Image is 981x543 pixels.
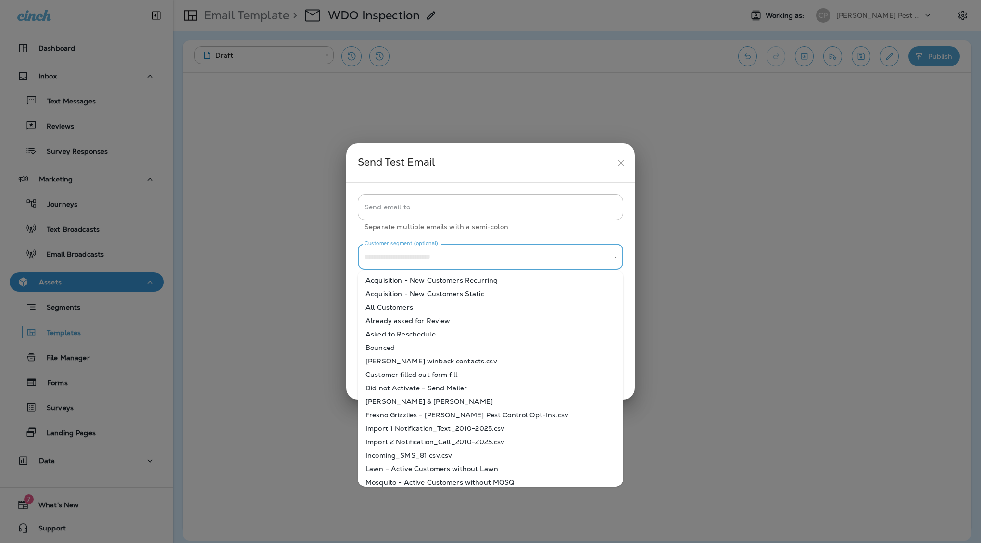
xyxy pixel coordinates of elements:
[358,287,623,300] li: Acquisition - New Customers Static
[358,154,612,172] div: Send Test Email
[358,476,623,489] li: Mosquito - Active Customers without MOSQ
[358,273,623,287] li: Acquisition - New Customers Recurring
[358,395,623,408] li: [PERSON_NAME] & [PERSON_NAME]
[358,341,623,354] li: Bounced
[358,314,623,327] li: Already asked for Review
[358,435,623,449] li: Import 2 Notification_Call_2010-2025.csv
[612,154,630,172] button: close
[358,354,623,368] li: [PERSON_NAME] winback contacts.csv
[358,368,623,381] li: Customer filled out form fill
[365,221,616,233] p: Separate multiple emails with a semi-colon
[358,300,623,314] li: All Customers
[358,449,623,462] li: Incoming_SMS_81.csv.csv
[358,408,623,422] li: Fresno Grizzlies - [PERSON_NAME] Pest Control Opt-Ins.csv
[358,381,623,395] li: Did not Activate - Send Mailer
[358,422,623,435] li: Import 1 Notification_Text_2010-2025.csv
[365,240,438,247] label: Customer segment (optional)
[358,327,623,341] li: Asked to Reschedule
[611,253,620,262] button: Close
[358,462,623,476] li: Lawn - Active Customers without Lawn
